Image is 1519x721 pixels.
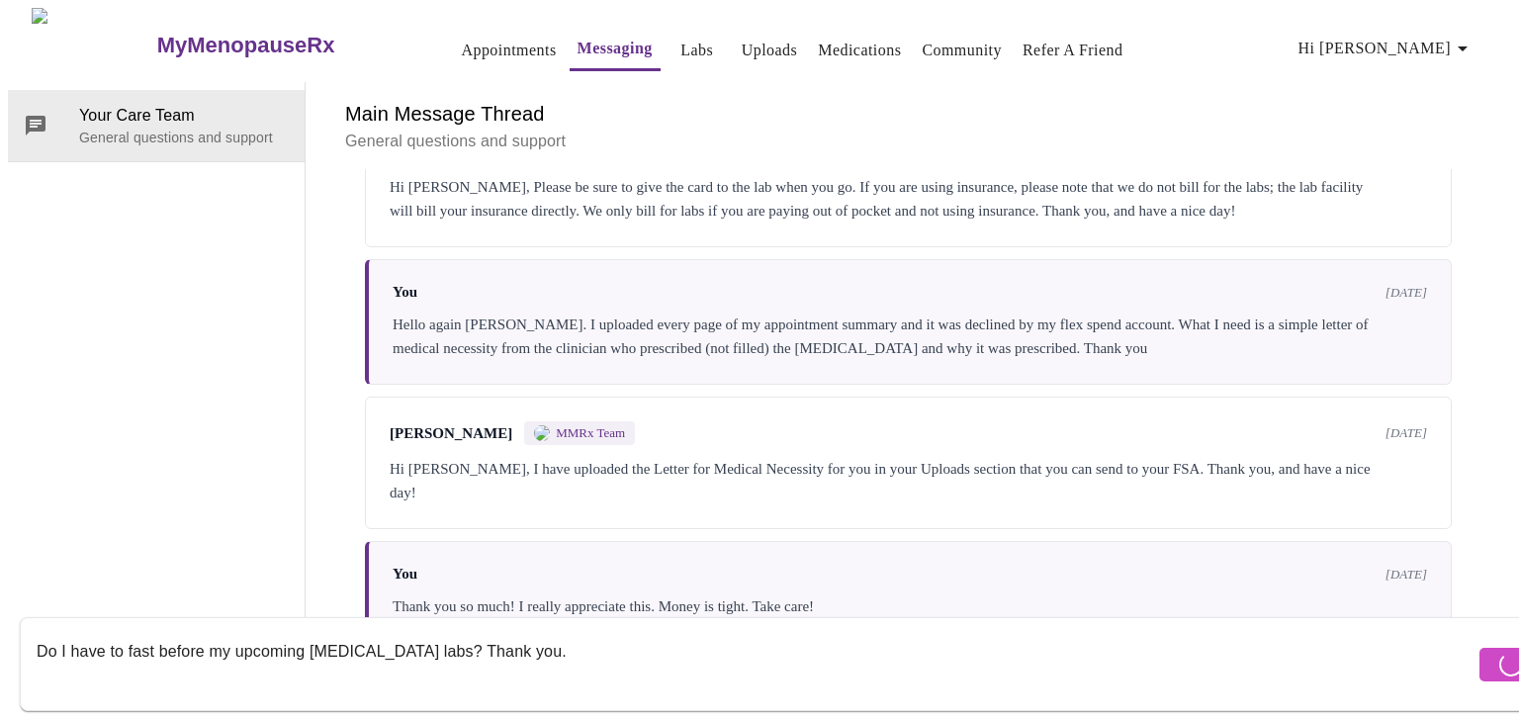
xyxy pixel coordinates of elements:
[393,313,1427,360] div: Hello again [PERSON_NAME]. I uploaded every page of my appointment summary and it was declined by...
[453,31,564,70] button: Appointments
[390,175,1427,223] div: Hi [PERSON_NAME], Please be sure to give the card to the lab when you go. If you are using insura...
[734,31,806,70] button: Uploads
[534,425,550,441] img: MMRX
[666,31,729,70] button: Labs
[922,37,1002,64] a: Community
[79,104,289,128] span: Your Care Team
[154,11,413,80] a: MyMenopauseRx
[570,29,661,71] button: Messaging
[1023,37,1123,64] a: Refer a Friend
[393,594,1427,618] div: Thank you so much! I really appreciate this. Money is tight. Take care!
[345,98,1472,130] h6: Main Message Thread
[810,31,909,70] button: Medications
[1385,425,1427,441] span: [DATE]
[37,632,1474,695] textarea: Send a message about your appointment
[393,284,417,301] span: You
[461,37,556,64] a: Appointments
[680,37,713,64] a: Labs
[390,425,512,442] span: [PERSON_NAME]
[390,457,1427,504] div: Hi [PERSON_NAME], I have uploaded the Letter for Medical Necessity for you in your Uploads sectio...
[79,128,289,147] p: General questions and support
[157,33,335,58] h3: MyMenopauseRx
[1291,29,1482,68] button: Hi [PERSON_NAME]
[818,37,901,64] a: Medications
[742,37,798,64] a: Uploads
[914,31,1010,70] button: Community
[8,90,305,161] div: Your Care TeamGeneral questions and support
[578,35,653,62] a: Messaging
[345,130,1472,153] p: General questions and support
[1298,35,1474,62] span: Hi [PERSON_NAME]
[1385,285,1427,301] span: [DATE]
[1015,31,1131,70] button: Refer a Friend
[556,425,625,441] span: MMRx Team
[32,8,154,82] img: MyMenopauseRx Logo
[1385,567,1427,583] span: [DATE]
[393,566,417,583] span: You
